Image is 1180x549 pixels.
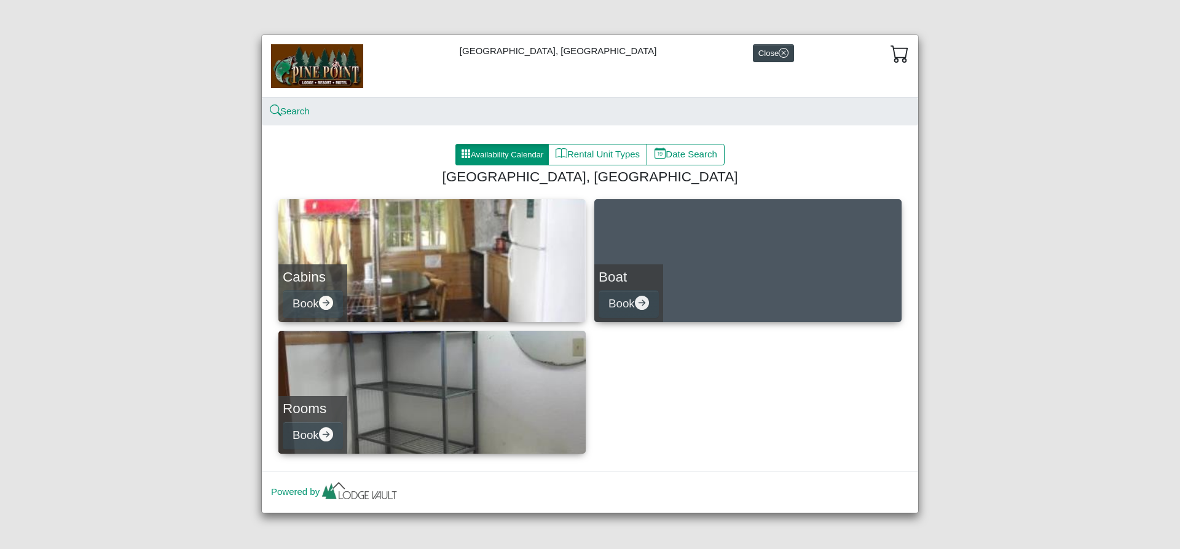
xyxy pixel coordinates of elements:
h4: Boat [599,269,659,285]
button: Bookarrow right circle fill [599,290,659,318]
div: [GEOGRAPHIC_DATA], [GEOGRAPHIC_DATA] [262,35,918,97]
button: Closex circle [753,44,794,62]
button: grid3x3 gap fillAvailability Calendar [455,144,549,166]
svg: calendar date [655,148,666,159]
svg: book [556,148,567,159]
button: calendar dateDate Search [647,144,725,166]
button: bookRental Unit Types [548,144,647,166]
button: Bookarrow right circle fill [283,290,343,318]
svg: cart [891,44,909,63]
button: Bookarrow right circle fill [283,422,343,449]
a: searchSearch [271,106,310,116]
img: lv-small.ca335149.png [320,479,399,506]
svg: search [271,106,280,116]
h4: Cabins [283,269,343,285]
svg: arrow right circle fill [319,296,333,310]
svg: arrow right circle fill [635,296,649,310]
a: Powered by [271,486,399,497]
img: b144ff98-a7e1-49bd-98da-e9ae77355310.jpg [271,44,363,87]
h4: [GEOGRAPHIC_DATA], [GEOGRAPHIC_DATA] [283,168,897,185]
svg: x circle [779,48,789,58]
svg: arrow right circle fill [319,427,333,441]
h4: Rooms [283,400,343,417]
svg: grid3x3 gap fill [461,149,471,159]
